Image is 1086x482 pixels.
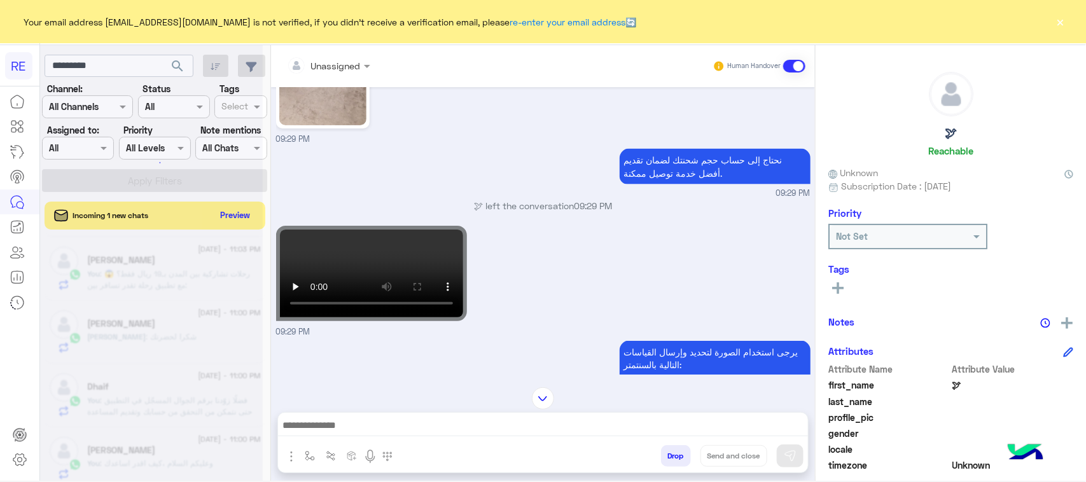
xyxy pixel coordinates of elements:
[952,458,1074,472] span: Unknown
[140,151,162,174] div: loading...
[363,449,378,464] img: send voice note
[510,17,626,27] a: re-enter your email address
[24,15,637,29] span: Your email address [EMAIL_ADDRESS][DOMAIN_NAME] is not verified, if you didn't receive a verifica...
[1054,15,1067,28] button: ×
[841,179,951,193] span: Subscription Date : [DATE]
[620,341,811,443] p: 20/8/2025, 9:29 PM
[219,99,248,116] div: Select
[828,395,950,408] span: last_name
[342,445,363,466] button: create order
[828,378,950,392] span: first_name
[382,451,393,462] img: make a call
[828,207,861,219] h6: Priority
[828,458,950,472] span: timezone
[532,387,554,410] img: scroll
[727,61,781,71] small: Human Handover
[276,327,310,336] span: 09:29 PM
[276,199,811,212] p: 🕊 left the conversation
[952,443,1074,456] span: null
[928,145,973,156] h6: Reachable
[1040,318,1050,328] img: notes
[305,451,315,461] img: select flow
[952,362,1074,376] span: Attribute Value
[828,362,950,376] span: Attribute Name
[784,450,797,462] img: send message
[828,166,878,179] span: Unknown
[347,451,357,461] img: create order
[1003,431,1048,476] img: hulul-logo.png
[276,134,310,144] span: 09:29 PM
[321,445,342,466] button: Trigger scenario
[776,188,811,200] span: 09:29 PM
[5,52,32,79] div: RE
[945,126,957,141] h5: 🕊
[828,345,874,357] h6: Attributes
[828,316,854,327] h6: Notes
[284,449,299,464] img: send attachment
[700,445,767,467] button: Send and close
[620,149,811,184] p: 20/8/2025, 9:29 PM
[574,200,612,211] span: 09:29 PM
[326,451,336,461] img: Trigger scenario
[1061,317,1073,329] img: add
[828,411,950,424] span: profile_pic
[661,445,691,467] button: Drop
[952,378,1074,392] span: 🕊
[300,445,321,466] button: select flow
[828,427,950,440] span: gender
[828,443,950,456] span: locale
[929,72,973,116] img: defaultAdmin.png
[828,263,1073,275] h6: Tags
[952,427,1074,440] span: null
